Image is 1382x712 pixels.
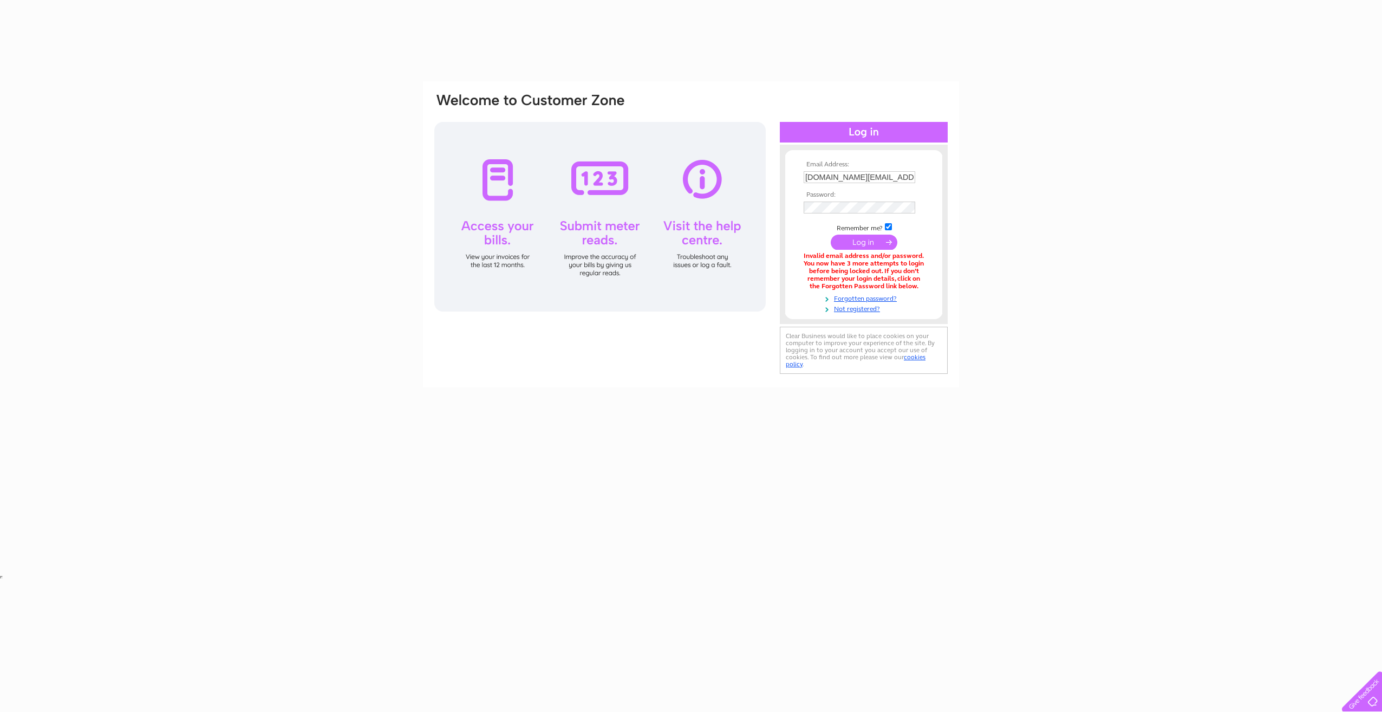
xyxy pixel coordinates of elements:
[801,222,927,232] td: Remember me?
[780,327,948,374] div: Clear Business would like to place cookies on your computer to improve your experience of the sit...
[804,253,924,290] div: Invalid email address and/or password. You now have 3 more attempts to login before being locked ...
[831,235,897,250] input: Submit
[786,353,925,368] a: cookies policy
[801,191,927,199] th: Password:
[801,161,927,169] th: Email Address:
[804,303,927,313] a: Not registered?
[804,293,927,303] a: Forgotten password?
